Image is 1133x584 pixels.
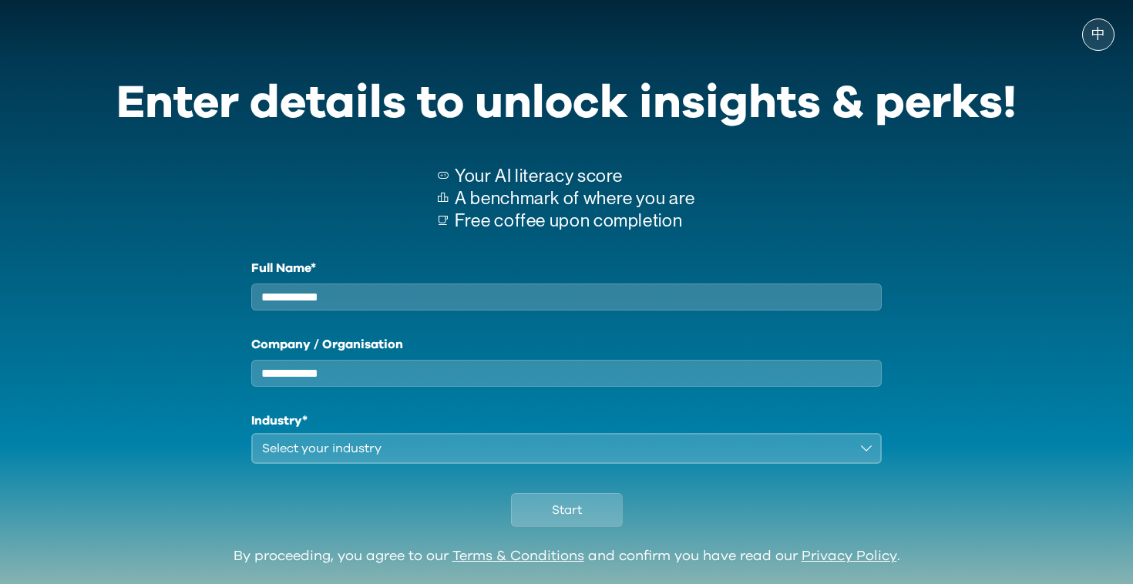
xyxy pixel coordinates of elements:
[262,439,849,458] div: Select your industry
[802,549,897,563] a: Privacy Policy
[511,493,623,527] button: Start
[116,66,1017,140] div: Enter details to unlock insights & perks!
[251,335,882,354] label: Company / Organisation
[455,210,695,232] p: Free coffee upon completion
[552,501,582,519] span: Start
[234,549,900,566] div: By proceeding, you agree to our and confirm you have read our .
[455,165,695,187] p: Your AI literacy score
[251,433,882,464] button: Select your industry
[452,549,584,563] a: Terms & Conditions
[1091,27,1105,42] span: 中
[455,187,695,210] p: A benchmark of where you are
[251,411,882,430] h1: Industry*
[251,259,882,277] label: Full Name*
